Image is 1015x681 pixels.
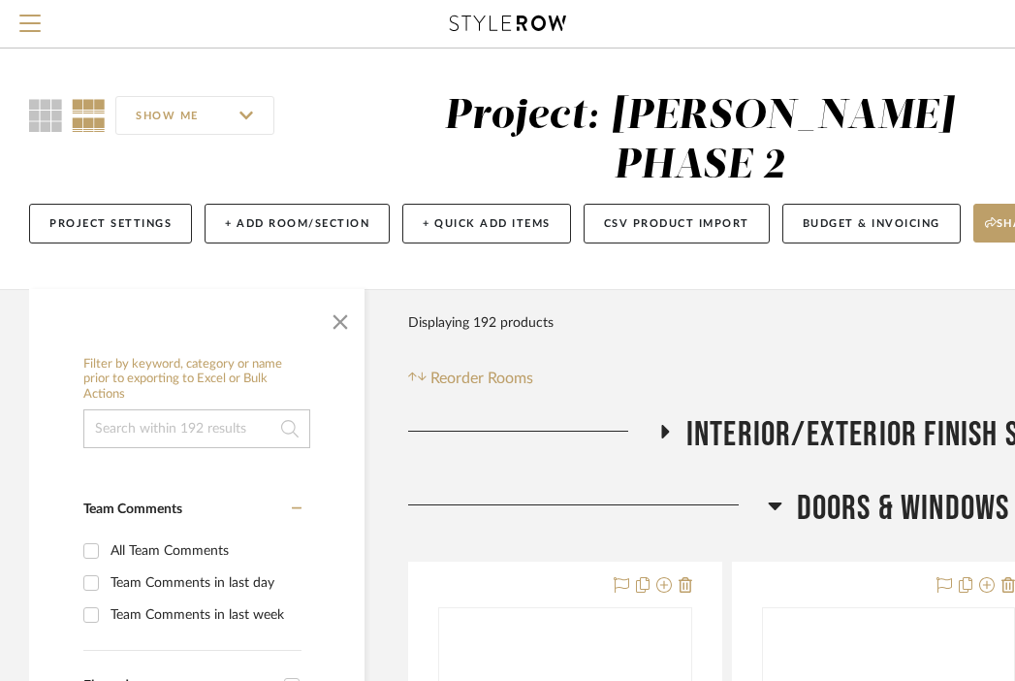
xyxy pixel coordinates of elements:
button: Budget & Invoicing [782,204,961,243]
button: Reorder Rooms [408,367,533,390]
button: + Quick Add Items [402,204,571,243]
button: Project Settings [29,204,192,243]
div: Project: [PERSON_NAME] PHASE 2 [444,96,954,186]
input: Search within 192 results [83,409,310,448]
div: Team Comments in last week [111,600,297,631]
button: Close [321,299,360,338]
div: All Team Comments [111,535,297,567]
span: DOORS & WINDOWS [797,488,1010,530]
h6: Filter by keyword, category or name prior to exporting to Excel or Bulk Actions [83,357,310,403]
button: CSV Product Import [584,204,770,243]
button: + Add Room/Section [205,204,390,243]
span: Reorder Rooms [430,367,533,390]
div: Team Comments in last day [111,567,297,599]
span: Team Comments [83,503,182,516]
div: Displaying 192 products [408,304,554,342]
